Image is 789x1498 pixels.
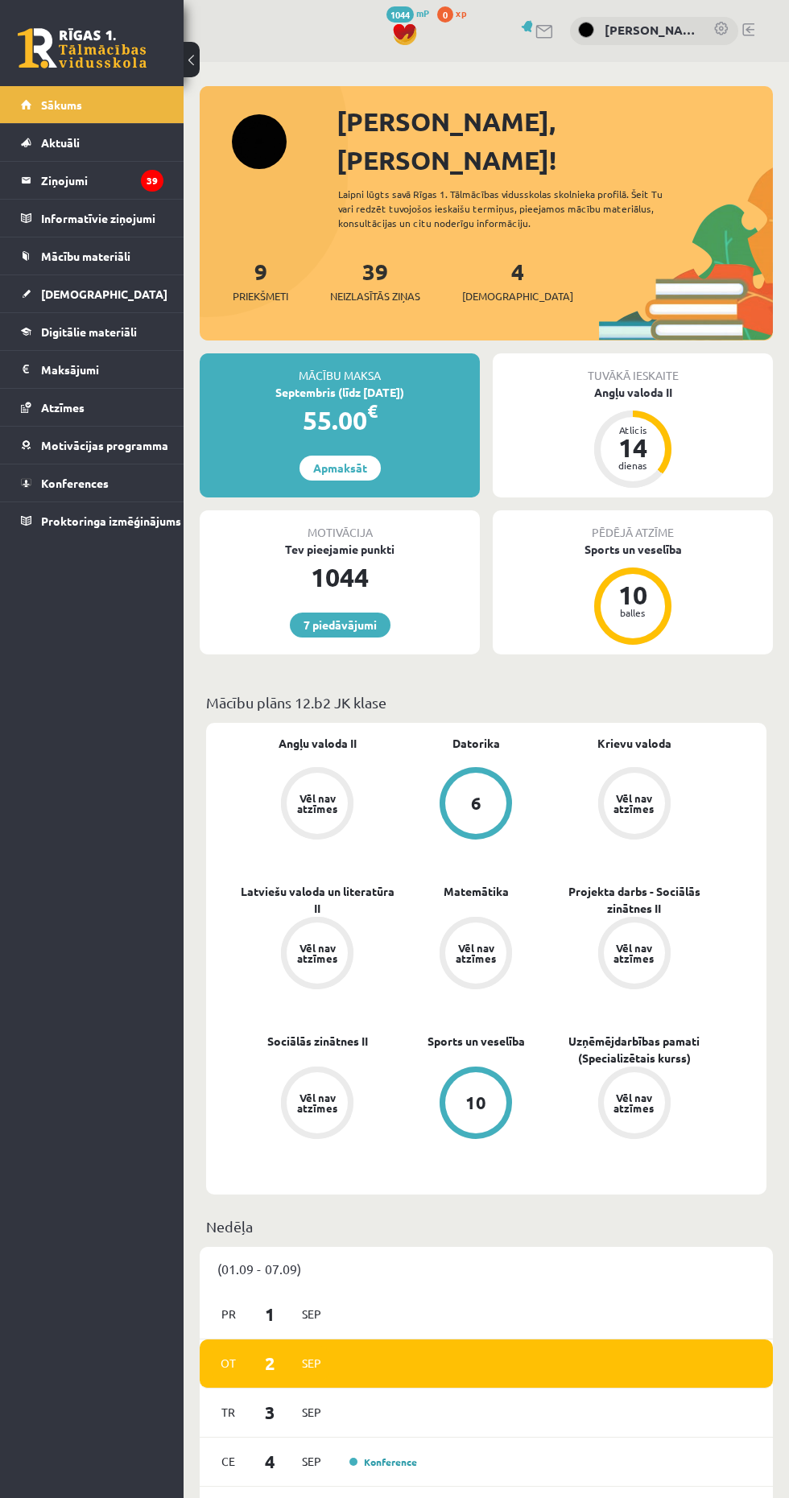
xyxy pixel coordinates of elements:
[330,288,420,304] span: Neizlasītās ziņas
[295,1449,328,1474] span: Sep
[238,917,397,992] a: Vēl nav atzīmes
[21,237,163,274] a: Mācību materiāli
[21,464,163,501] a: Konferences
[41,514,181,528] span: Proktoringa izmēģinājums
[555,917,713,992] a: Vēl nav atzīmes
[41,351,163,388] legend: Maksājumi
[246,1448,295,1475] span: 4
[233,257,288,304] a: 9Priekšmeti
[555,1067,713,1142] a: Vēl nav atzīmes
[493,541,773,647] a: Sports un veselība 10 balles
[338,187,682,230] div: Laipni lūgts savā Rīgas 1. Tālmācības vidusskolas skolnieka profilā. Šeit Tu vari redzēt tuvojošo...
[493,384,773,490] a: Angļu valoda II Atlicis 14 dienas
[21,162,163,199] a: Ziņojumi39
[41,135,80,150] span: Aktuāli
[397,767,556,843] a: 6
[295,1351,328,1376] span: Sep
[41,249,130,263] span: Mācību materiāli
[41,400,85,415] span: Atzīmes
[41,324,137,339] span: Digitālie materiāli
[295,1092,340,1113] div: Vēl nav atzīmes
[493,384,773,401] div: Angļu valoda II
[493,541,773,558] div: Sports un veselība
[290,613,390,638] a: 7 piedāvājumi
[41,97,82,112] span: Sākums
[337,102,773,180] div: [PERSON_NAME], [PERSON_NAME]!
[471,794,481,812] div: 6
[609,582,657,608] div: 10
[212,1400,246,1425] span: Tr
[41,476,109,490] span: Konferences
[200,541,480,558] div: Tev pieejamie punkti
[200,384,480,401] div: Septembris (līdz [DATE])
[609,608,657,617] div: balles
[21,200,163,237] a: Informatīvie ziņojumi
[493,353,773,384] div: Tuvākā ieskaite
[295,793,340,814] div: Vēl nav atzīmes
[386,6,429,19] a: 1044 mP
[555,1033,713,1067] a: Uzņēmējdarbības pamati (Specializētais kurss)
[416,6,429,19] span: mP
[578,22,594,38] img: Anastasija Oblate
[233,288,288,304] span: Priekšmeti
[349,1455,417,1468] a: Konference
[141,170,163,192] i: 39
[212,1449,246,1474] span: Ce
[267,1033,368,1050] a: Sociālās zinātnes II
[279,735,357,752] a: Angļu valoda II
[246,1301,295,1327] span: 1
[295,1400,328,1425] span: Sep
[206,691,766,713] p: Mācību plāns 12.b2 JK klase
[493,510,773,541] div: Pēdējā atzīme
[41,162,163,199] legend: Ziņojumi
[238,883,397,917] a: Latviešu valoda un literatūra II
[21,351,163,388] a: Maksājumi
[200,401,480,439] div: 55.00
[21,389,163,426] a: Atzīmes
[246,1399,295,1426] span: 3
[206,1215,766,1237] p: Nedēļa
[212,1302,246,1327] span: Pr
[238,767,397,843] a: Vēl nav atzīmes
[299,456,381,481] a: Apmaksāt
[212,1351,246,1376] span: Ot
[200,353,480,384] div: Mācību maksa
[437,6,474,19] a: 0 xp
[612,793,657,814] div: Vēl nav atzīmes
[612,943,657,964] div: Vēl nav atzīmes
[597,735,671,752] a: Krievu valoda
[462,288,573,304] span: [DEMOGRAPHIC_DATA]
[555,883,713,917] a: Projekta darbs - Sociālās zinātnes II
[21,427,163,464] a: Motivācijas programma
[612,1092,657,1113] div: Vēl nav atzīmes
[330,257,420,304] a: 39Neizlasītās ziņas
[200,510,480,541] div: Motivācija
[456,6,466,19] span: xp
[21,502,163,539] a: Proktoringa izmēģinājums
[21,86,163,123] a: Sākums
[246,1350,295,1376] span: 2
[609,435,657,460] div: 14
[367,399,378,423] span: €
[295,1302,328,1327] span: Sep
[397,1067,556,1142] a: 10
[21,124,163,161] a: Aktuāli
[453,943,498,964] div: Vēl nav atzīmes
[21,313,163,350] a: Digitālie materiāli
[555,767,713,843] a: Vēl nav atzīmes
[609,425,657,435] div: Atlicis
[465,1094,486,1112] div: 10
[200,558,480,596] div: 1044
[41,200,163,237] legend: Informatīvie ziņojumi
[428,1033,525,1050] a: Sports un veselība
[41,438,168,452] span: Motivācijas programma
[200,1247,773,1290] div: (01.09 - 07.09)
[386,6,414,23] span: 1044
[452,735,500,752] a: Datorika
[609,460,657,470] div: dienas
[462,257,573,304] a: 4[DEMOGRAPHIC_DATA]
[605,21,697,39] a: [PERSON_NAME]
[21,275,163,312] a: [DEMOGRAPHIC_DATA]
[444,883,509,900] a: Matemātika
[397,917,556,992] a: Vēl nav atzīmes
